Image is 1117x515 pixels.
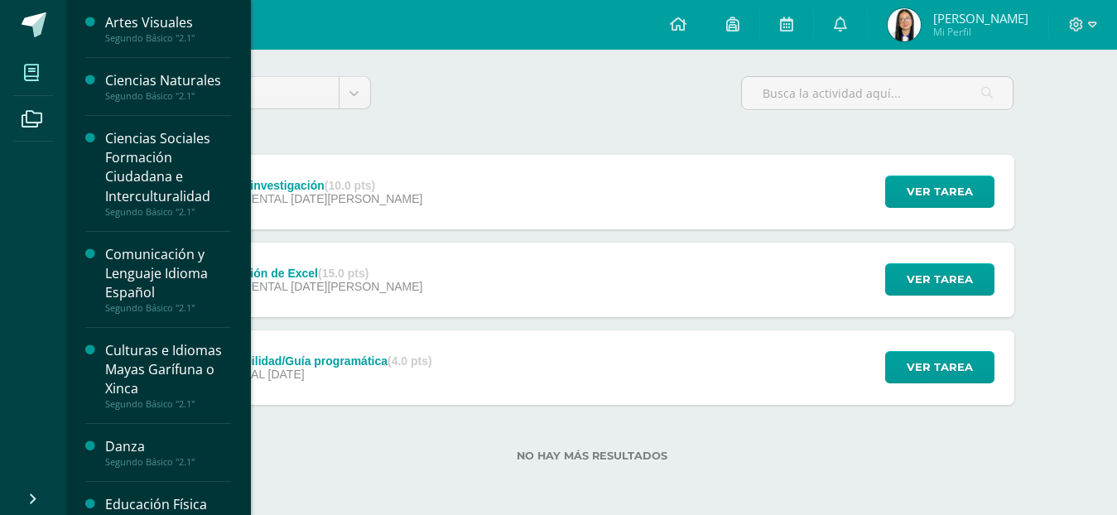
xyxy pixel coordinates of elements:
[907,352,973,383] span: Ver tarea
[885,351,994,383] button: Ver tarea
[291,192,422,205] span: [DATE][PERSON_NAME]
[105,245,231,302] div: Comunicación y Lenguaje Idioma Español
[105,206,231,218] div: Segundo Básico "2.1"
[325,179,375,192] strong: (10.0 pts)
[105,341,231,410] a: Culturas e Idiomas Mayas Garífuna o XincaSegundo Básico "2.1"
[189,354,431,368] div: Responsabilidad/Guía programática
[105,90,231,102] div: Segundo Básico "2.1"
[189,267,422,280] div: Configuración de Excel
[105,13,231,32] div: Artes Visuales
[742,77,1013,109] input: Busca la actividad aquí...
[907,264,973,295] span: Ver tarea
[105,71,231,102] a: Ciencias NaturalesSegundo Básico "2.1"
[933,25,1028,39] span: Mi Perfil
[388,354,432,368] strong: (4.0 pts)
[907,176,973,207] span: Ver tarea
[171,77,370,108] a: Unidad 3
[105,437,231,456] div: Danza
[105,437,231,468] a: DanzaSegundo Básico "2.1"
[105,71,231,90] div: Ciencias Naturales
[105,456,231,468] div: Segundo Básico "2.1"
[105,129,231,217] a: Ciencias Sociales Formación Ciudadana e InterculturalidadSegundo Básico "2.1"
[933,10,1028,26] span: [PERSON_NAME]
[183,77,326,108] span: Unidad 3
[268,368,305,381] span: [DATE]
[105,32,231,44] div: Segundo Básico "2.1"
[170,450,1014,462] label: No hay más resultados
[885,176,994,208] button: Ver tarea
[888,8,921,41] img: bc6f7fcf10189d4d6ff66dd0f2b97301.png
[105,398,231,410] div: Segundo Básico "2.1"
[885,263,994,296] button: Ver tarea
[189,179,422,192] div: Trabajo de investigación
[105,129,231,205] div: Ciencias Sociales Formación Ciudadana e Interculturalidad
[105,302,231,314] div: Segundo Básico "2.1"
[105,495,231,514] div: Educación Física
[105,245,231,314] a: Comunicación y Lenguaje Idioma EspañolSegundo Básico "2.1"
[291,280,422,293] span: [DATE][PERSON_NAME]
[105,341,231,398] div: Culturas e Idiomas Mayas Garífuna o Xinca
[318,267,368,280] strong: (15.0 pts)
[105,13,231,44] a: Artes VisualesSegundo Básico "2.1"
